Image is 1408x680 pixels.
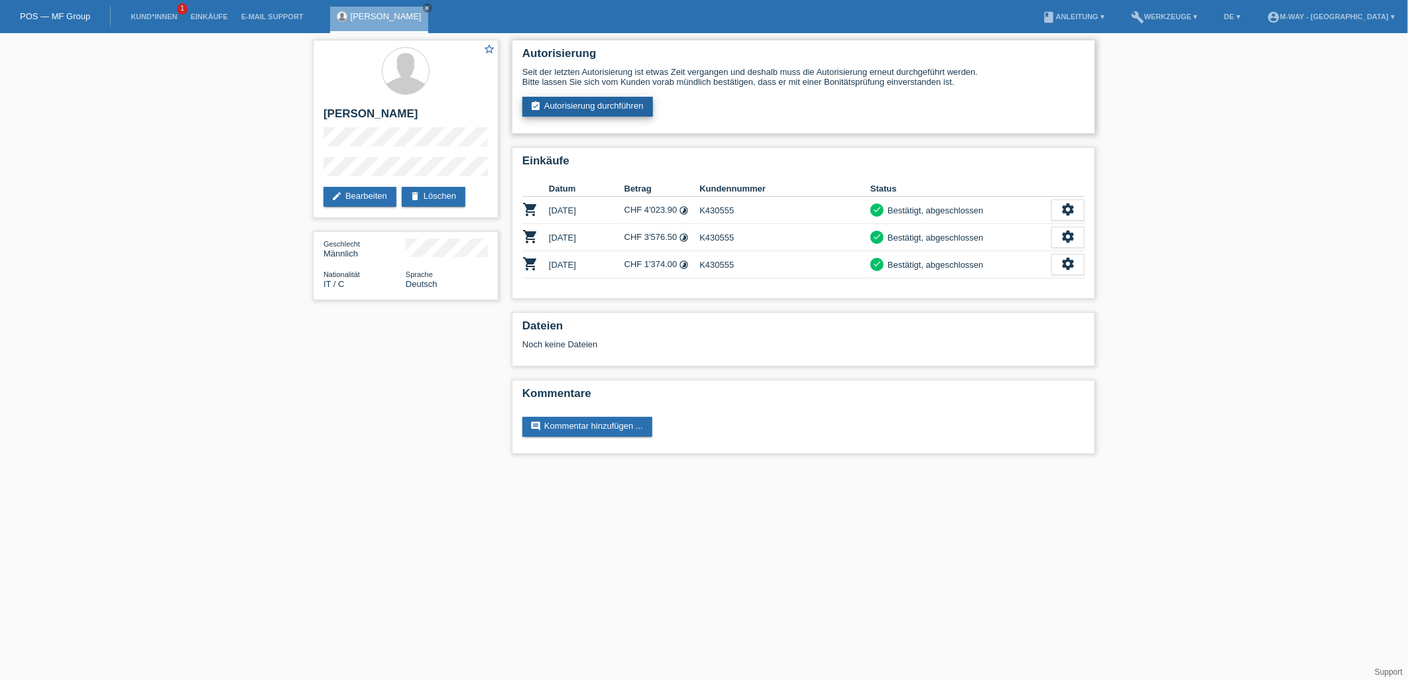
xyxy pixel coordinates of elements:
h2: Autorisierung [522,47,1085,67]
i: check [872,232,882,241]
td: K430555 [699,224,870,251]
h2: Kommentare [522,387,1085,407]
a: star_border [483,43,495,57]
h2: Dateien [522,319,1085,339]
i: comment [530,421,541,431]
span: 1 [177,3,188,15]
a: buildWerkzeuge ▾ [1124,13,1204,21]
a: Einkäufe [184,13,234,21]
i: check [872,205,882,214]
a: deleteLöschen [402,187,465,207]
a: commentKommentar hinzufügen ... [522,417,652,437]
span: Nationalität [323,270,360,278]
a: assignment_turned_inAutorisierung durchführen [522,97,653,117]
a: E-Mail Support [235,13,310,21]
i: account_circle [1267,11,1280,24]
a: Kund*innen [124,13,184,21]
td: K430555 [699,251,870,278]
h2: [PERSON_NAME] [323,107,488,127]
i: Fixe Raten (12 Raten) [679,260,689,270]
div: Männlich [323,239,406,258]
i: POSP00007305 [522,201,538,217]
i: settings [1061,202,1075,217]
td: CHF 3'576.50 [624,224,700,251]
div: Bestätigt, abgeschlossen [884,231,984,245]
i: check [872,259,882,268]
span: Sprache [406,270,433,278]
i: assignment_turned_in [530,101,541,111]
a: account_circlem-way - [GEOGRAPHIC_DATA] ▾ [1260,13,1401,21]
a: editBearbeiten [323,187,396,207]
div: Bestätigt, abgeschlossen [884,203,984,217]
a: [PERSON_NAME] [351,11,422,21]
a: close [423,3,432,13]
i: delete [410,191,420,201]
i: POSP00011324 [522,229,538,245]
th: Status [870,181,1051,197]
td: [DATE] [549,224,624,251]
span: Geschlecht [323,240,360,248]
div: Noch keine Dateien [522,339,927,349]
i: edit [331,191,342,201]
a: POS — MF Group [20,11,90,21]
i: POSP00016121 [522,256,538,272]
td: K430555 [699,197,870,224]
span: Deutsch [406,279,438,289]
h2: Einkäufe [522,154,1085,174]
th: Kundennummer [699,181,870,197]
i: star_border [483,43,495,55]
td: CHF 4'023.90 [624,197,700,224]
i: settings [1061,256,1075,271]
div: Seit der letzten Autorisierung ist etwas Zeit vergangen und deshalb muss die Autorisierung erneut... [522,67,1085,87]
span: Italien / C / 05.09.2014 [323,279,345,289]
i: book [1043,11,1056,24]
th: Datum [549,181,624,197]
i: settings [1061,229,1075,244]
td: [DATE] [549,251,624,278]
a: bookAnleitung ▾ [1036,13,1111,21]
i: Fixe Raten (48 Raten) [679,205,689,215]
th: Betrag [624,181,700,197]
div: Bestätigt, abgeschlossen [884,258,984,272]
td: [DATE] [549,197,624,224]
i: build [1131,11,1144,24]
td: CHF 1'374.00 [624,251,700,278]
i: Fixe Raten (24 Raten) [679,233,689,243]
a: Support [1375,667,1403,677]
i: close [424,5,431,11]
a: DE ▾ [1218,13,1247,21]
